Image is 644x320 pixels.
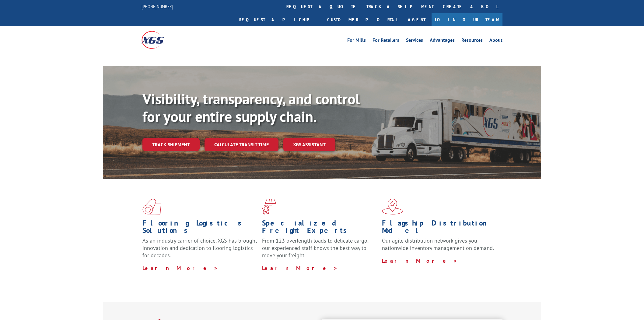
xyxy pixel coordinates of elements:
a: [PHONE_NUMBER] [142,3,173,9]
a: Services [406,38,423,44]
img: xgs-icon-focused-on-flooring-red [262,199,276,215]
h1: Flooring Logistics Solutions [142,219,257,237]
h1: Specialized Freight Experts [262,219,377,237]
a: Advantages [430,38,455,44]
a: About [489,38,502,44]
a: Customer Portal [323,13,402,26]
a: Learn More > [382,257,458,264]
p: From 123 overlength loads to delicate cargo, our experienced staff knows the best way to move you... [262,237,377,264]
a: Track shipment [142,138,200,151]
a: Join Our Team [432,13,502,26]
a: Calculate transit time [205,138,278,151]
img: xgs-icon-flagship-distribution-model-red [382,199,403,215]
a: Resources [461,38,483,44]
b: Visibility, transparency, and control for your entire supply chain. [142,89,360,126]
img: xgs-icon-total-supply-chain-intelligence-red [142,199,161,215]
h1: Flagship Distribution Model [382,219,497,237]
a: Agent [402,13,432,26]
a: For Retailers [373,38,399,44]
a: XGS ASSISTANT [283,138,335,151]
span: As an industry carrier of choice, XGS has brought innovation and dedication to flooring logistics... [142,237,257,259]
span: Our agile distribution network gives you nationwide inventory management on demand. [382,237,494,251]
a: For Mills [347,38,366,44]
a: Request a pickup [235,13,323,26]
a: Learn More > [262,265,338,272]
a: Learn More > [142,265,218,272]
